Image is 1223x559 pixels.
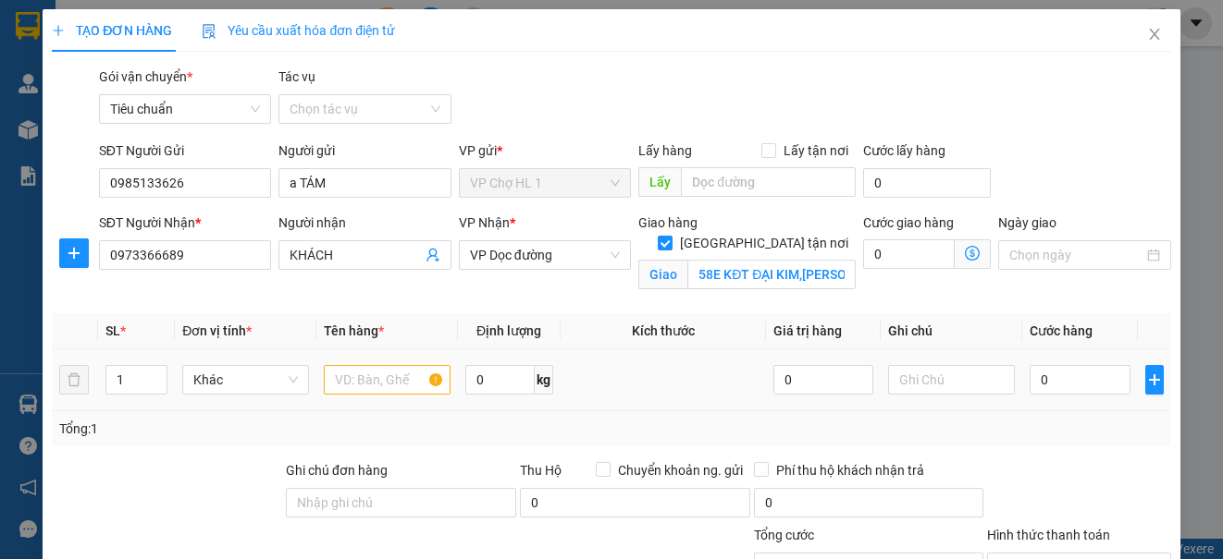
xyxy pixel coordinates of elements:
span: Kích thước [632,323,695,338]
span: close [1147,27,1162,42]
span: plus [52,24,65,37]
div: Người nhận [278,213,451,233]
span: VP Chợ HL 1 [470,169,620,197]
span: Yêu cầu xuất hóa đơn điện tử [202,23,395,38]
div: Người gửi [278,140,451,161]
div: SĐT Người Gửi [99,140,271,161]
span: Giao hàng [638,215,698,230]
span: Tên hàng [324,323,384,338]
input: Ghi chú đơn hàng [286,488,516,517]
div: SĐT Người Nhận [99,213,271,233]
input: Dọc đường [681,167,856,197]
input: Giao tận nơi [687,260,856,289]
span: Phí thu hộ khách nhận trả [769,460,932,480]
span: Cước hàng [1030,323,1093,338]
span: VP Nhận [459,215,510,230]
span: Định lượng [476,323,541,338]
button: plus [1145,365,1164,395]
span: Lấy hàng [638,143,692,158]
span: Tổng cước [754,528,814,542]
label: Ngày giao [998,215,1056,230]
input: VD: Bàn, Ghế [324,365,451,395]
span: Giá trị hàng [773,323,842,338]
span: VP Dọc đường [470,241,620,269]
span: Lấy [638,167,681,197]
span: Lấy tận nơi [776,140,856,161]
label: Ghi chú đơn hàng [286,463,388,478]
span: kg [535,365,553,395]
button: delete [59,365,89,395]
span: Tiêu chuẩn [110,95,260,123]
span: SL [105,323,120,338]
button: Close [1129,9,1180,61]
button: plus [59,238,89,268]
span: Đơn vị tính [182,323,252,338]
label: Tác vụ [278,69,315,84]
div: VP gửi [459,140,631,161]
span: Khác [193,366,298,394]
span: plus [1146,372,1163,387]
span: user-add [426,248,440,262]
input: Ghi Chú [888,365,1015,395]
th: Ghi chú [881,313,1022,349]
input: Cước lấy hàng [863,168,991,198]
span: Giao [638,260,687,289]
span: TẠO ĐƠN HÀNG [52,23,172,38]
input: Cước giao hàng [863,239,955,269]
label: Cước lấy hàng [863,143,945,158]
span: Chuyển khoản ng. gửi [611,460,750,480]
label: Hình thức thanh toán [987,528,1110,542]
span: plus [60,246,88,261]
label: Cước giao hàng [863,215,954,230]
div: Tổng: 1 [59,419,474,439]
span: dollar-circle [965,246,980,261]
span: [GEOGRAPHIC_DATA] tận nơi [673,233,856,253]
input: Ngày giao [1009,245,1143,265]
span: Thu Hộ [520,463,562,478]
span: Gói vận chuyển [99,69,192,84]
img: icon [202,24,216,39]
input: 0 [773,365,874,395]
